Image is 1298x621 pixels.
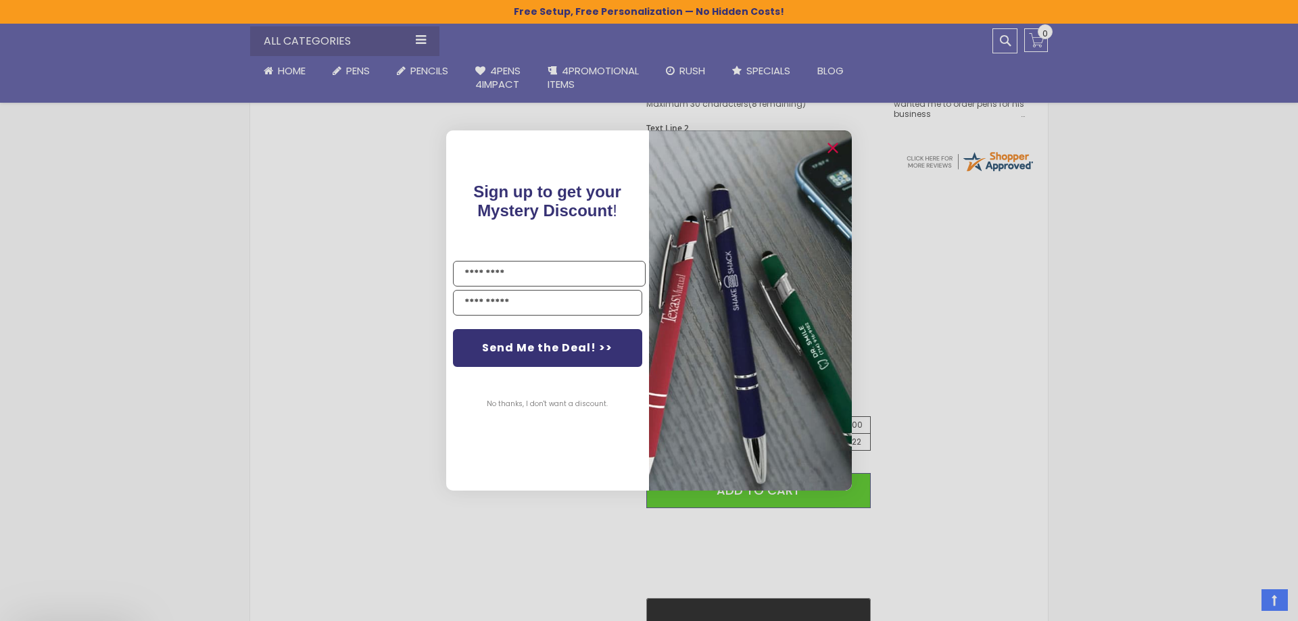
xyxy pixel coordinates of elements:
[481,387,615,421] button: No thanks, I don't want a discount.
[649,130,852,491] img: pop-up-image
[453,329,642,367] button: Send Me the Deal! >>
[822,137,844,159] button: Close dialog
[1186,585,1298,621] iframe: Google Customer Reviews
[474,182,622,220] span: !
[474,182,622,220] span: Sign up to get your Mystery Discount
